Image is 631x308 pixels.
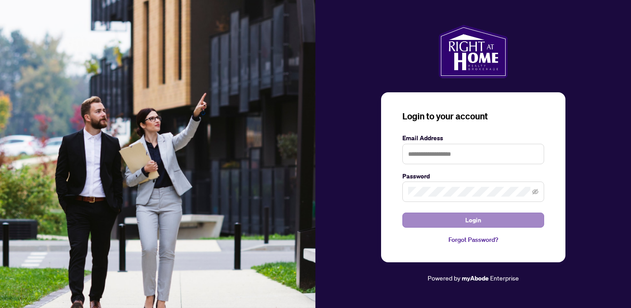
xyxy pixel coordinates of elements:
[465,213,481,227] span: Login
[462,273,489,283] a: myAbode
[490,274,519,282] span: Enterprise
[402,235,544,245] a: Forgot Password?
[428,274,460,282] span: Powered by
[532,189,538,195] span: eye-invisible
[402,171,544,181] label: Password
[402,110,544,122] h3: Login to your account
[402,213,544,228] button: Login
[439,25,507,78] img: ma-logo
[402,133,544,143] label: Email Address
